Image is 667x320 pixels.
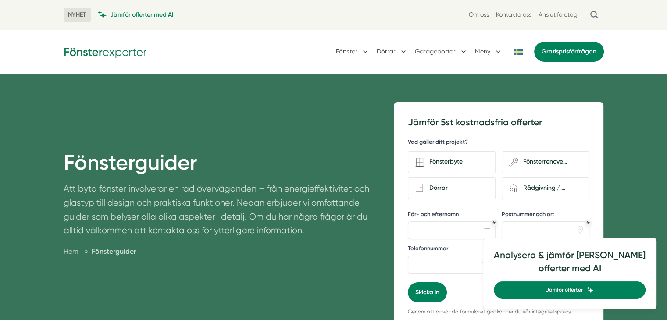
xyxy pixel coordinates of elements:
h3: Jämför 5st kostnadsfria offerter [408,116,589,128]
span: Jämför offerter [546,286,583,294]
p: Att byta fönster involverar en rad överväganden – från energieffektivitet och glastyp till design... [64,182,373,242]
span: Jämför offerter med AI [110,11,174,19]
div: Obligatoriskt [492,221,496,224]
a: Anslut företag [539,11,578,19]
a: Hem [64,247,78,256]
img: Fönsterexperter Logotyp [64,45,147,58]
span: Gratis [542,48,559,55]
span: » [85,246,88,257]
span: NYHET [64,8,91,22]
p: Genom att använda formuläret godkänner du vår integritetspolicy. [408,308,589,316]
button: Fönster [336,40,370,63]
h1: Fönsterguider [64,150,373,182]
nav: Breadcrumb [64,246,373,257]
h5: Vad gäller ditt projekt? [408,138,468,148]
a: Fönsterguider [92,247,136,256]
button: Meny [475,40,503,63]
label: Postnummer och ort [502,210,589,220]
button: Skicka in [408,282,447,302]
label: Telefonnummer [408,245,496,254]
button: Dörrar [377,40,408,63]
a: Kontakta oss [496,11,531,19]
a: Jämför offerter med AI [98,11,174,19]
a: Jämför offerter [494,281,646,299]
button: Garageportar [415,40,468,63]
a: Om oss [469,11,489,19]
div: Obligatoriskt [586,221,590,224]
a: Gratisprisförfrågan [534,42,604,62]
h4: Analysera & jämför [PERSON_NAME] offerter med AI [494,249,646,281]
label: För- och efternamn [408,210,496,220]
